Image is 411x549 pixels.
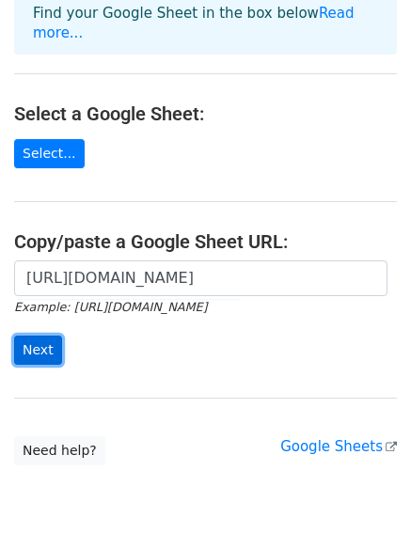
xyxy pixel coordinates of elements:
[14,436,105,465] a: Need help?
[14,300,207,314] small: Example: [URL][DOMAIN_NAME]
[14,260,387,296] input: Paste your Google Sheet URL here
[14,230,397,253] h4: Copy/paste a Google Sheet URL:
[33,5,355,41] a: Read more...
[14,102,397,125] h4: Select a Google Sheet:
[14,139,85,168] a: Select...
[33,4,378,43] p: Find your Google Sheet in the box below
[14,336,62,365] input: Next
[280,438,397,455] a: Google Sheets
[317,459,411,549] iframe: Chat Widget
